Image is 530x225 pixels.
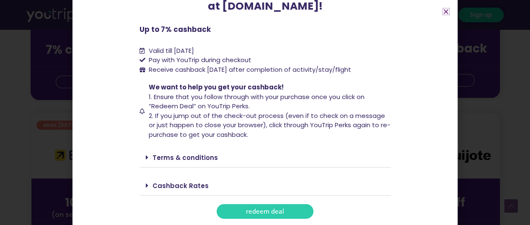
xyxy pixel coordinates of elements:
span: Pay with YouTrip during checkout [147,55,251,65]
span: 1. Ensure that you follow through with your purchase once you click on “Redeem Deal” on YouTrip P... [149,92,365,111]
span: 2. If you jump out of the check-out process (even if to check on a message or just happen to clos... [149,111,390,139]
span: Receive cashback [DATE] after completion of activity/stay/flight [149,65,351,74]
span: Valid till [DATE] [149,46,194,55]
span: redeem deal [246,208,284,215]
div: Cashback Rates [140,176,391,196]
a: redeem deal [217,204,313,219]
a: Terms & conditions [153,153,218,162]
a: Close [443,8,449,15]
b: Up to 7% cashback [140,24,211,34]
div: Terms & conditions [140,148,391,167]
a: Cashback Rates [153,181,209,190]
span: We want to help you get your cashback! [149,83,284,92]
